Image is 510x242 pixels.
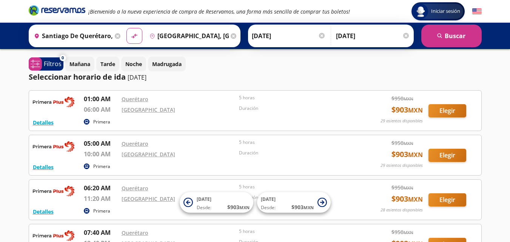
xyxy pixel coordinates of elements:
[227,203,250,211] span: $ 903
[33,94,74,109] img: RESERVAMOS
[44,59,62,68] p: Filtros
[304,205,314,210] small: MXN
[84,228,118,237] p: 07:40 AM
[404,96,413,102] small: MXN
[408,195,423,203] small: MXN
[408,106,423,114] small: MXN
[381,207,423,213] p: 28 asientos disponibles
[180,192,253,213] button: [DATE]Desde:$903MXN
[122,229,148,236] a: Querétaro
[100,60,115,68] p: Tarde
[428,149,466,162] button: Elegir
[96,57,119,71] button: Tarde
[122,106,175,113] a: [GEOGRAPHIC_DATA]
[391,193,423,205] span: $ 903
[391,228,413,236] span: $ 950
[122,96,148,103] a: Querétaro
[428,193,466,207] button: Elegir
[239,205,250,210] small: MXN
[146,26,229,45] input: Buscar Destino
[88,8,350,15] em: ¡Bienvenido a la nueva experiencia de compra de Reservamos, una forma más sencilla de comprar tus...
[33,183,74,199] img: RESERVAMOS
[65,57,94,71] button: Mañana
[391,94,413,102] span: $ 950
[84,94,118,103] p: 01:00 AM
[391,139,413,147] span: $ 950
[29,57,63,71] button: 0Filtros
[84,183,118,193] p: 06:20 AM
[428,104,466,117] button: Elegir
[404,230,413,235] small: MXN
[257,192,331,213] button: [DATE]Desde:$903MXN
[261,196,276,202] span: [DATE]
[239,183,353,190] p: 5 horas
[239,94,353,101] p: 5 horas
[122,185,148,192] a: Querétaro
[381,162,423,169] p: 29 asientos disponibles
[93,119,110,125] p: Primera
[152,60,182,68] p: Madrugada
[291,203,314,211] span: $ 903
[31,26,113,45] input: Buscar Origen
[239,139,353,146] p: 5 horas
[33,208,54,216] button: Detalles
[84,139,118,148] p: 05:00 AM
[421,25,482,47] button: Buscar
[128,73,146,82] p: [DATE]
[239,150,353,156] p: Duración
[93,163,110,170] p: Primera
[62,55,64,61] span: 0
[404,140,413,146] small: MXN
[391,149,423,160] span: $ 903
[428,8,463,15] span: Iniciar sesión
[29,5,85,16] i: Brand Logo
[472,7,482,16] button: English
[29,71,126,83] p: Seleccionar horario de ida
[148,57,186,71] button: Madrugada
[197,204,211,211] span: Desde:
[33,119,54,126] button: Detalles
[391,183,413,191] span: $ 950
[125,60,142,68] p: Noche
[122,140,148,147] a: Querétaro
[336,26,410,45] input: Opcional
[33,139,74,154] img: RESERVAMOS
[122,195,175,202] a: [GEOGRAPHIC_DATA]
[239,105,353,112] p: Duración
[69,60,90,68] p: Mañana
[239,228,353,235] p: 5 horas
[84,150,118,159] p: 10:00 AM
[252,26,326,45] input: Elegir Fecha
[404,185,413,191] small: MXN
[33,163,54,171] button: Detalles
[93,208,110,214] p: Primera
[84,194,118,203] p: 11:20 AM
[261,204,276,211] span: Desde:
[197,196,211,202] span: [DATE]
[122,151,175,158] a: [GEOGRAPHIC_DATA]
[408,151,423,159] small: MXN
[84,105,118,114] p: 06:00 AM
[29,5,85,18] a: Brand Logo
[391,104,423,116] span: $ 903
[381,118,423,124] p: 29 asientos disponibles
[121,57,146,71] button: Noche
